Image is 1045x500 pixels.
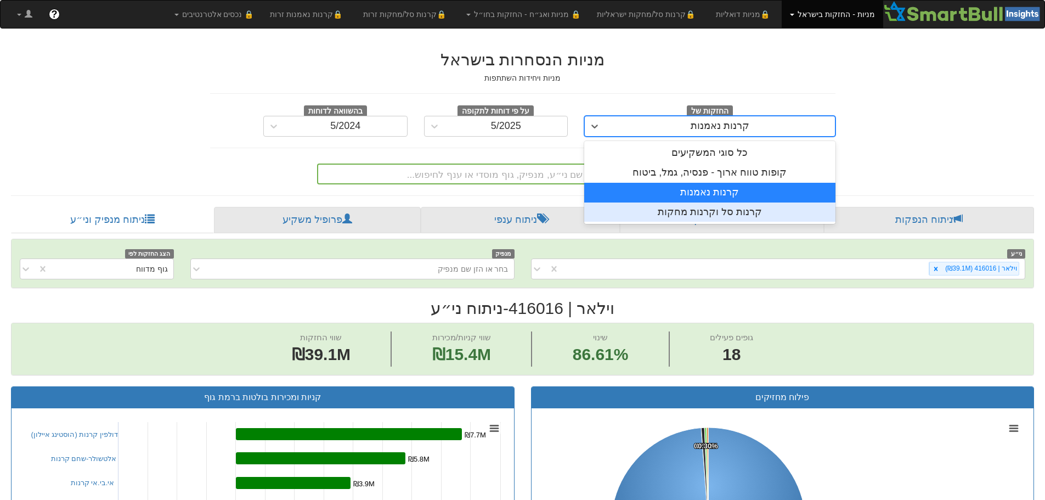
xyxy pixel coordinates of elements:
[214,207,420,233] a: פרופיל משקיע
[782,1,883,28] a: מניות - החזקות בישראל
[11,299,1034,317] h2: וילאר | 416016 - ניתוח ני״ע
[457,105,534,117] span: על פי דוחות לתקופה
[687,105,733,117] span: החזקות של
[330,121,360,132] div: 5/2024
[708,1,782,28] a: 🔒מניות דואליות
[942,262,1019,275] div: וילאר | 416016 (₪39.1M)
[438,263,509,274] div: בחר או הזן שם מנפיק
[318,165,727,183] div: הקלד שם ני״ע, מנפיק, גוף מוסדי או ענף לחיפוש...
[491,121,521,132] div: 5/2025
[31,430,118,439] a: דולפין קרנות (הוסטינג איילון)
[432,345,491,363] span: ₪15.4M
[292,345,351,363] span: ₪39.1M
[573,343,629,367] span: 86.61%
[458,1,589,28] a: 🔒 מניות ואג״ח - החזקות בחו״ל
[432,333,491,342] span: שווי קניות/מכירות
[210,74,835,82] h5: מניות ויחידות השתתפות
[465,431,486,439] tspan: ₪7.7M
[166,1,262,28] a: 🔒 נכסים אלטרנטיבים
[492,249,515,259] span: מנפיק
[355,1,458,28] a: 🔒קרנות סל/מחקות זרות
[20,392,506,402] h3: קניות ומכירות בולטות ברמת גוף
[584,203,835,222] div: קרנות סל וקרנות מחקות
[1007,249,1025,259] span: ני״ע
[11,207,214,233] a: ניתוח מנפיק וני״ע
[589,1,707,28] a: 🔒קרנות סל/מחקות ישראליות
[421,207,620,233] a: ניתוח ענפי
[136,263,168,274] div: גוף מדווח
[698,442,718,450] tspan: 0.30%
[584,143,835,163] div: כל סוגי המשקיעים
[593,333,608,342] span: שינוי
[824,207,1034,233] a: ניתוח הנפקות
[584,163,835,183] div: קופות טווח ארוך - פנסיה, גמל, ביטוח
[694,442,714,450] tspan: 0.55%
[540,392,1026,402] h3: פילוח מחזיקים
[71,479,115,487] a: אי.בי.אי קרנות
[262,1,355,28] a: 🔒קרנות נאמנות זרות
[41,1,68,28] a: ?
[125,249,173,259] span: הצג החזקות לפי
[210,50,835,69] h2: מניות הנסחרות בישראל
[353,480,375,488] tspan: ₪3.9M
[408,455,430,463] tspan: ₪5.8M
[51,9,57,20] span: ?
[696,442,716,450] tspan: 0.34%
[304,105,367,117] span: בהשוואה לדוחות
[883,1,1044,23] img: Smartbull
[51,454,117,463] a: אלטשולר-שחם קרנות
[691,121,749,132] div: קרנות נאמנות
[710,343,753,367] span: 18
[710,333,753,342] span: גופים פעילים
[584,183,835,203] div: קרנות נאמנות
[300,333,342,342] span: שווי החזקות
